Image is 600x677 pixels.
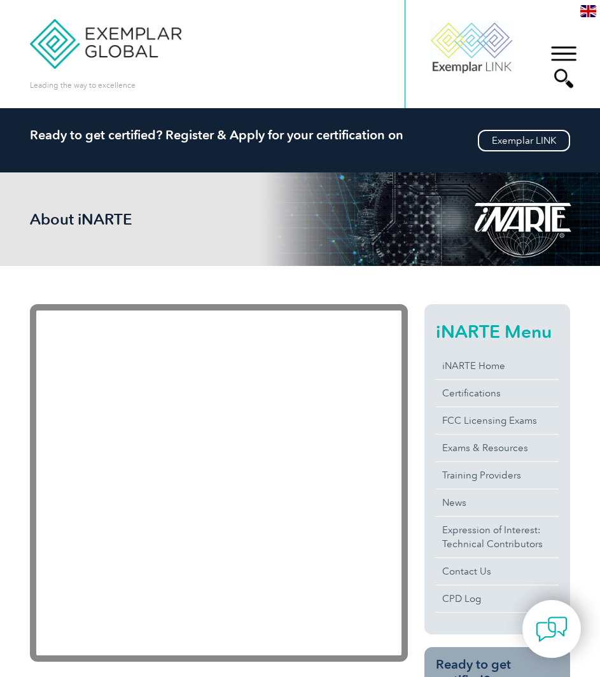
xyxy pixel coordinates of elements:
img: en [580,5,596,17]
a: Contact Us [436,558,558,585]
a: Training Providers [436,462,558,489]
a: Certifications [436,380,558,407]
a: iNARTE Home [436,352,558,379]
h2: iNARTE Menu [436,321,558,342]
a: FCC Licensing Exams [436,407,558,434]
a: CPD Log [436,585,558,612]
a: Exemplar LINK [478,130,570,151]
a: News [436,489,558,516]
a: Exams & Resources [436,435,558,461]
img: contact-chat.png [536,613,568,645]
h2: About iNARTE [30,211,221,228]
a: Expression of Interest:Technical Contributors [436,517,558,557]
h2: Ready to get certified? Register & Apply for your certification on [30,127,570,143]
p: Leading the way to excellence [30,78,136,92]
iframe: YouTube video player [30,304,408,662]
